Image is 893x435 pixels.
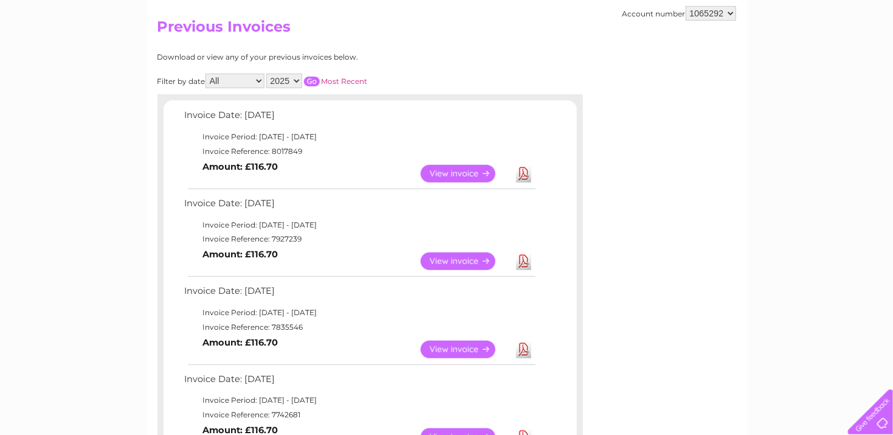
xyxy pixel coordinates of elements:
a: Most Recent [322,77,368,86]
img: logo.png [31,32,93,69]
td: Invoice Period: [DATE] - [DATE] [182,130,537,144]
td: Invoice Reference: 7927239 [182,232,537,246]
td: Invoice Period: [DATE] - [DATE] [182,393,537,408]
a: Log out [853,52,881,61]
td: Invoice Reference: 7742681 [182,408,537,422]
a: Contact [812,52,842,61]
a: Water [679,52,702,61]
a: Telecoms [743,52,780,61]
b: Amount: £116.70 [203,249,278,260]
a: Download [516,165,531,183]
td: Invoice Period: [DATE] - [DATE] [182,305,537,320]
div: Filter by date [157,74,477,88]
div: Download or view any of your previous invoices below. [157,53,477,61]
a: View [421,252,510,270]
a: Download [516,252,531,270]
div: Clear Business is a trading name of Verastar Limited (registered in [GEOGRAPHIC_DATA] No. 3667643... [160,7,734,59]
b: Amount: £116.70 [203,161,278,172]
h2: Previous Invoices [157,18,736,41]
td: Invoice Date: [DATE] [182,107,537,130]
td: Invoice Date: [DATE] [182,371,537,394]
a: Energy [709,52,736,61]
td: Invoice Date: [DATE] [182,195,537,218]
div: Account number [622,6,736,21]
a: Blog [787,52,805,61]
a: View [421,165,510,183]
a: 0333 014 3131 [664,6,748,21]
a: Download [516,341,531,358]
td: Invoice Period: [DATE] - [DATE] [182,218,537,232]
td: Invoice Date: [DATE] [182,283,537,305]
b: Amount: £116.70 [203,337,278,348]
td: Invoice Reference: 8017849 [182,144,537,159]
a: View [421,341,510,358]
td: Invoice Reference: 7835546 [182,320,537,335]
